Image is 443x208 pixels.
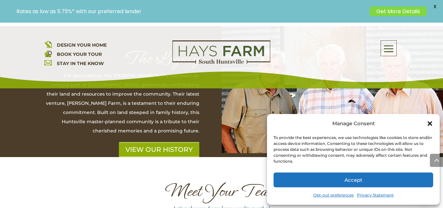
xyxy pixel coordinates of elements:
div: Manage Consent [332,119,375,128]
a: Privacy Statement [357,191,394,200]
div: To provide the best experiences, we use technologies like cookies to store and/or access device i... [274,135,432,164]
p: For generations, the [PERSON_NAME] family has been an integral part of [GEOGRAPHIC_DATA], generou... [44,71,199,135]
a: hays farm homes huntsville development [172,59,270,65]
h1: Meet Your Team [44,181,399,204]
p: Rates as low as 5.75%* with our preferred lender [16,8,366,14]
button: Accept [274,173,433,187]
img: design your home [44,40,52,48]
a: BOOK YOUR TOUR [57,51,102,57]
img: Logo [172,40,270,64]
a: DESIGN YOUR HOME [57,42,107,48]
a: Opt-out preferences [313,191,354,200]
a: Get More Details [370,7,427,16]
div: Close dialog [427,120,433,127]
a: STAY IN THE KNOW [57,60,104,66]
img: book your home tour [44,50,52,57]
span: X [430,2,440,12]
a: VIEW OUR HISTORY [119,142,199,157]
